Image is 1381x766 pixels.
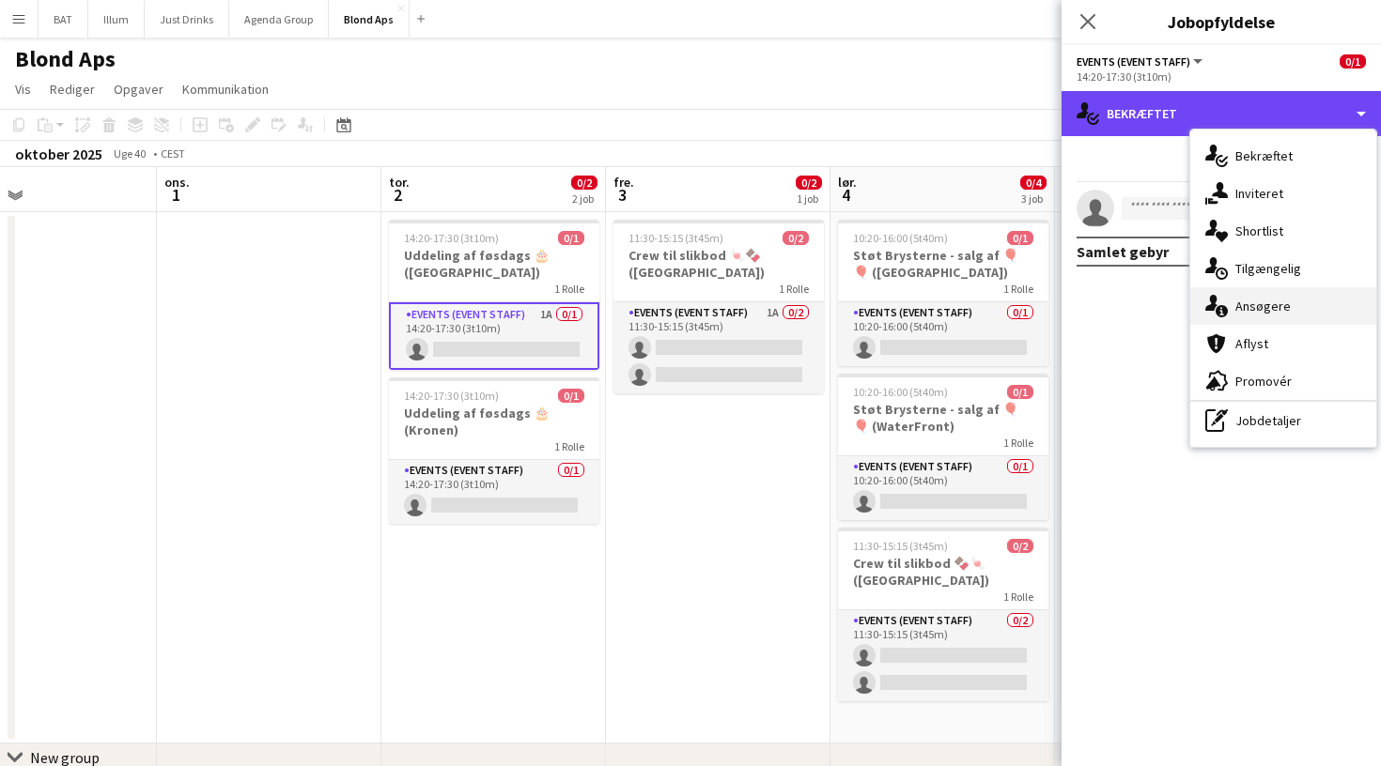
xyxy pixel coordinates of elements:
[389,405,599,438] h3: Uddeling af føsdags 🎂 (Kronen)
[1340,54,1366,69] span: 0/1
[1062,91,1381,136] div: Bekræftet
[389,377,599,524] app-job-card: 14:20-17:30 (3t10m)0/1Uddeling af føsdags 🎂 (Kronen)1 RolleEvents (Event Staff)0/114:20-17:30 (3t...
[838,610,1048,701] app-card-role: Events (Event Staff)0/211:30-15:15 (3t45m)
[389,174,410,191] span: tor.
[554,439,584,453] span: 1 Rolle
[145,1,229,38] button: Just Drinks
[8,77,39,101] a: Vis
[229,1,329,38] button: Agenda Group
[106,146,153,161] span: Uge 40
[838,302,1048,366] app-card-role: Events (Event Staff)0/110:20-16:00 (5t40m)
[554,282,584,296] span: 1 Rolle
[628,231,723,245] span: 11:30-15:15 (3t45m)
[1007,231,1033,245] span: 0/1
[571,176,597,190] span: 0/2
[1235,335,1268,352] span: Aflyst
[838,555,1048,589] h3: Crew til slikbod 🍫🍬 ([GEOGRAPHIC_DATA])
[39,1,88,38] button: BAT
[838,374,1048,520] app-job-card: 10:20-16:00 (5t40m)0/1Støt Brysterne - salg af 🎈🎈 (WaterFront)1 RolleEvents (Event Staff)0/110:20...
[1235,298,1291,314] span: Ansøgere
[42,77,102,101] a: Rediger
[1235,373,1292,390] span: Promovér
[572,191,597,206] div: 2 job
[15,81,31,98] span: Vis
[1060,184,1088,206] span: 5
[1077,242,1169,261] div: Samlet gebyr
[838,401,1048,435] h3: Støt Brysterne - salg af 🎈🎈 (WaterFront)
[389,460,599,524] app-card-role: Events (Event Staff)0/114:20-17:30 (3t10m)
[853,231,948,245] span: 10:20-16:00 (5t40m)
[1235,147,1293,164] span: Bekræftet
[838,220,1048,366] app-job-card: 10:20-16:00 (5t40m)0/1Støt Brysterne - salg af 🎈🎈 ([GEOGRAPHIC_DATA])1 RolleEvents (Event Staff)0...
[853,385,948,399] span: 10:20-16:00 (5t40m)
[389,247,599,281] h3: Uddeling af føsdags 🎂 ([GEOGRAPHIC_DATA])
[1007,385,1033,399] span: 0/1
[558,389,584,403] span: 0/1
[838,528,1048,701] app-job-card: 11:30-15:15 (3t45m)0/2Crew til slikbod 🍫🍬 ([GEOGRAPHIC_DATA])1 RolleEvents (Event Staff)0/211:30-...
[164,174,190,191] span: ons.
[88,1,145,38] button: Illum
[1003,436,1033,450] span: 1 Rolle
[613,302,824,393] app-card-role: Events (Event Staff)1A0/211:30-15:15 (3t45m)
[15,145,102,163] div: oktober 2025
[182,81,269,98] span: Kommunikation
[1190,402,1376,439] div: Jobdetaljer
[1007,539,1033,553] span: 0/2
[1235,222,1283,239] span: Shortlist
[835,184,857,206] span: 4
[329,1,410,38] button: Blond Aps
[838,456,1048,520] app-card-role: Events (Event Staff)0/110:20-16:00 (5t40m)
[106,77,171,101] a: Opgaver
[175,77,276,101] a: Kommunikation
[611,184,634,206] span: 3
[1235,185,1283,202] span: Inviteret
[1003,282,1033,296] span: 1 Rolle
[161,146,185,161] div: CEST
[779,282,809,296] span: 1 Rolle
[613,220,824,393] app-job-card: 11:30-15:15 (3t45m)0/2Crew til slikbod 🍬🍫 ([GEOGRAPHIC_DATA])1 RolleEvents (Event Staff)1A0/211:3...
[1003,590,1033,604] span: 1 Rolle
[838,247,1048,281] h3: Støt Brysterne - salg af 🎈🎈 ([GEOGRAPHIC_DATA])
[389,220,599,370] app-job-card: 14:20-17:30 (3t10m)0/1Uddeling af føsdags 🎂 ([GEOGRAPHIC_DATA])1 RolleEvents (Event Staff)1A0/114...
[404,231,499,245] span: 14:20-17:30 (3t10m)
[1021,191,1046,206] div: 3 job
[1062,9,1381,34] h3: Jobopfyldelse
[1077,69,1366,84] div: 14:20-17:30 (3t10m)
[389,302,599,370] app-card-role: Events (Event Staff)1A0/114:20-17:30 (3t10m)
[404,389,499,403] span: 14:20-17:30 (3t10m)
[1235,260,1301,277] span: Tilgængelig
[613,174,634,191] span: fre.
[1077,54,1205,69] button: Events (Event Staff)
[558,231,584,245] span: 0/1
[50,81,95,98] span: Rediger
[838,174,857,191] span: lør.
[386,184,410,206] span: 2
[796,176,822,190] span: 0/2
[1077,54,1190,69] span: Events (Event Staff)
[783,231,809,245] span: 0/2
[853,539,948,553] span: 11:30-15:15 (3t45m)
[1020,176,1047,190] span: 0/4
[15,45,116,73] h1: Blond Aps
[114,81,163,98] span: Opgaver
[162,184,190,206] span: 1
[613,247,824,281] h3: Crew til slikbod 🍬🍫 ([GEOGRAPHIC_DATA])
[797,191,821,206] div: 1 job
